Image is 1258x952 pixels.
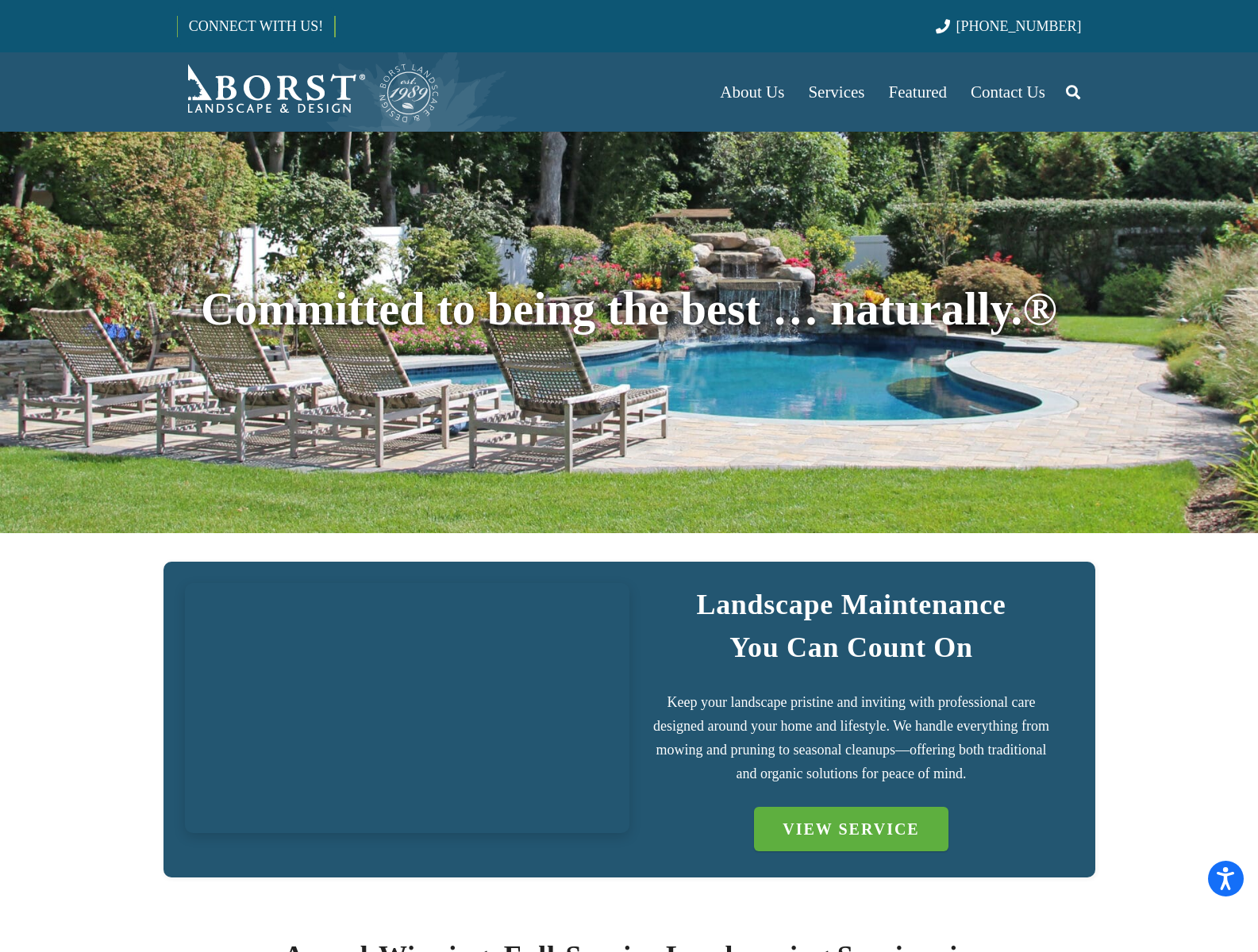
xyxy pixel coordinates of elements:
[956,18,1082,34] span: [PHONE_NUMBER]
[889,83,947,102] span: Featured
[201,283,1057,335] span: Committed to being the best … naturally.®
[708,52,796,132] a: About Us
[720,83,784,102] span: About Us
[696,589,1006,620] strong: Landscape Maintenance
[971,83,1045,102] span: Contact Us
[877,52,959,132] a: Featured
[796,52,876,132] a: Services
[808,83,864,102] span: Services
[936,18,1081,34] a: [PHONE_NUMBER]
[1057,72,1089,112] a: Search
[653,694,1049,781] span: Keep your landscape pristine and inviting with professional care designed around your home and li...
[178,7,334,45] a: CONNECT WITH US!
[729,631,973,663] strong: You Can Count On
[754,807,948,851] a: VIEW SERVICE
[185,583,629,833] a: IMG_7723 (1)
[959,52,1057,132] a: Contact Us
[177,60,440,124] a: Borst-Logo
